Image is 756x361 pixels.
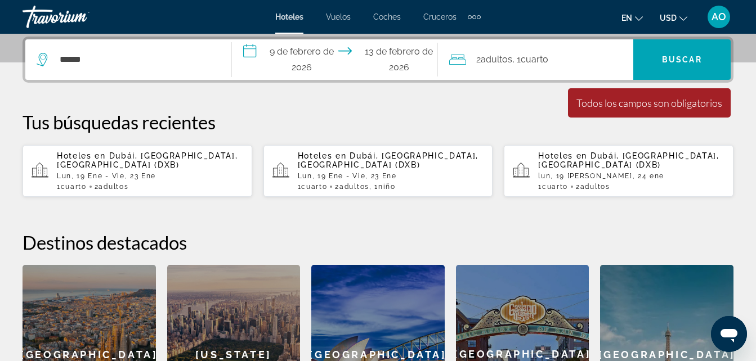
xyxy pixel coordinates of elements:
span: en [621,13,632,22]
span: Adultos [339,183,369,191]
font: 2 [576,183,580,191]
iframe: Botón para iniciar la ventana de mensajería [711,316,747,352]
span: Cuarto [521,54,548,65]
button: Cambiar moneda [660,10,687,26]
span: Cuarto [301,183,327,191]
span: USD [660,13,677,22]
font: , 1 [512,54,521,65]
button: Hoteles en Dubái, [GEOGRAPHIC_DATA], [GEOGRAPHIC_DATA] (DXB)Lun, 19 Ene - Vie, 23 Ene1Cuarto2Adultos [23,145,252,197]
font: 1 [538,183,542,191]
span: Dubái, [GEOGRAPHIC_DATA], [GEOGRAPHIC_DATA] (DXB) [57,151,238,169]
font: , 1 [369,183,378,191]
div: Todos los campos son obligatorios [576,97,722,109]
span: Cuarto [542,183,568,191]
a: Travorium [23,2,135,31]
button: Elementos de navegación adicionales [468,8,481,26]
a: Hoteles [275,12,303,21]
span: Dubái, [GEOGRAPHIC_DATA], [GEOGRAPHIC_DATA] (DXB) [538,151,719,169]
span: Cuarto [61,183,87,191]
span: Adultos [99,183,128,191]
a: Cruceros [423,12,457,21]
span: Adultos [580,183,610,191]
a: Coches [373,12,401,21]
span: Hoteles en [538,151,587,160]
span: Niño [378,183,396,191]
font: 2 [476,54,481,65]
p: lun, 19 [PERSON_NAME], 24 ene [538,172,724,180]
button: Viajeros: 2 adultos, 0 niños [438,39,633,80]
a: Vuelos [326,12,351,21]
font: 2 [95,183,99,191]
p: Tus búsquedas recientes [23,111,733,133]
div: Widget de búsqueda [25,39,731,80]
button: Fecha de entrada: 9 feb 2026 Fecha de salida: 13 feb 2026 [232,39,439,80]
span: Adultos [481,54,512,65]
p: Lun, 19 Ene - Vie, 23 Ene [298,172,484,180]
h2: Destinos destacados [23,231,733,254]
button: Hoteles en Dubái, [GEOGRAPHIC_DATA], [GEOGRAPHIC_DATA] (DXB)lun, 19 [PERSON_NAME], 24 ene1Cuarto2... [504,145,733,197]
font: 1 [298,183,302,191]
span: AO [712,11,726,22]
button: Cambiar idioma [621,10,643,26]
p: Lun, 19 Ene - Vie, 23 Ene [57,172,243,180]
span: Hoteles en [298,151,347,160]
font: 2 [335,183,339,191]
button: Buscar [633,39,731,80]
font: 1 [57,183,61,191]
span: Hoteles en [57,151,106,160]
button: Menú de usuario [704,5,733,29]
span: Buscar [662,55,702,64]
span: Dubái, [GEOGRAPHIC_DATA], [GEOGRAPHIC_DATA] (DXB) [298,151,479,169]
button: Hoteles en Dubái, [GEOGRAPHIC_DATA], [GEOGRAPHIC_DATA] (DXB)Lun, 19 Ene - Vie, 23 Ene1Cuarto2Adul... [263,145,493,197]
